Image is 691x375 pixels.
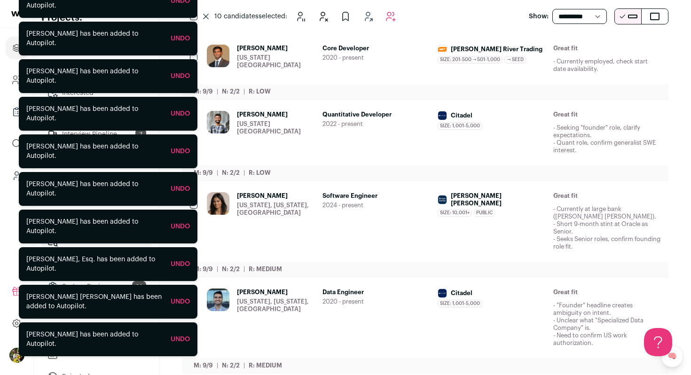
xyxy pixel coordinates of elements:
[322,120,431,128] span: 2022 - present
[171,223,190,230] a: Undo
[214,12,287,21] span: selected:
[9,348,24,363] img: 6689865-medium_jpg
[438,195,447,204] img: f42b161b11e19702e7d91185d9f82bac3ac0f055809a22d3a74bc525c4b6261b.jpg
[529,12,549,21] p: Show:
[26,255,163,273] div: [PERSON_NAME], Esq. has been added to Autopilot.
[438,122,482,130] span: Size: 1,001-5,000
[207,289,229,311] img: f87956e295467a655b8f9eba21fb23ba326f023204afcb9207b63ad589ab8573.jpg
[438,111,447,120] img: be034143adf8d52fc41d0216b31304d8352c737e77ebf0e6229561f0a0dbdd7b.jpg
[661,345,683,367] a: 🧠
[207,45,661,88] a: [PERSON_NAME] [US_STATE][GEOGRAPHIC_DATA] Core Developer 2020 - present [PERSON_NAME] River Tradi...
[6,37,28,59] a: Projects
[207,289,661,362] a: [PERSON_NAME] [US_STATE], [US_STATE], [GEOGRAPHIC_DATA] Data Engineer 2020 - present Citadel Size...
[438,289,447,297] img: be034143adf8d52fc41d0216b31304d8352c737e77ebf0e6229561f0a0dbdd7b.jpg
[249,362,282,368] span: R: Medium
[553,45,661,52] h2: Great fit
[194,170,213,176] span: M: 9/9
[553,302,661,347] p: - "Founder" headline creates ambiguity on intent. - Unclear what "Specialized Data Company" is. -...
[451,289,472,297] span: Citadel
[214,13,259,20] span: 10 candidates
[553,58,661,73] p: - Currently employed, check start date availability.
[237,298,315,313] div: [US_STATE], [US_STATE], [GEOGRAPHIC_DATA]
[451,112,472,119] span: Citadel
[359,7,377,26] button: Add to Shortlist
[26,142,163,161] div: [PERSON_NAME] has been added to Autopilot.
[171,73,190,79] a: Undo
[322,298,431,305] span: 2020 - present
[314,7,332,26] button: Hide
[26,330,163,349] div: [PERSON_NAME] has been added to Autopilot.
[194,362,282,369] ul: | |
[237,192,315,200] span: [PERSON_NAME]
[438,47,447,52] img: d29ef1fe2d3e9044420a7420765db3e86b1388c2d846c98cacd3d3144e336034.png
[171,298,190,305] a: Undo
[26,292,163,311] div: [PERSON_NAME] [PERSON_NAME] has been added to Autopilot.
[237,111,315,118] span: [PERSON_NAME]
[451,192,546,207] span: [PERSON_NAME] [PERSON_NAME]
[237,289,315,296] span: [PERSON_NAME]
[322,54,431,62] span: 2020 - present
[438,209,472,217] span: Size: 10,001+
[237,54,315,69] div: [US_STATE][GEOGRAPHIC_DATA]
[171,110,190,117] a: Undo
[322,192,431,200] span: Software Engineer
[237,202,315,217] div: [US_STATE], [US_STATE], [GEOGRAPHIC_DATA]
[26,67,163,86] div: [PERSON_NAME] has been added to Autopilot.
[249,170,271,176] span: R: Low
[249,266,282,272] span: R: Medium
[249,88,271,94] span: R: Low
[237,45,315,52] span: [PERSON_NAME]
[291,7,310,26] button: Snooze
[222,88,240,94] span: N: 2/2
[194,266,213,272] span: M: 9/9
[171,35,190,42] a: Undo
[207,192,229,215] img: 5717ada4d047377fc24fa3a5ca30b2895f0d6d58be066d8099a0ffcb25b5b995
[336,7,355,26] button: Add to Prospects
[222,266,240,272] span: N: 2/2
[171,261,190,267] a: Undo
[237,120,315,135] div: [US_STATE][GEOGRAPHIC_DATA]
[194,266,282,273] ul: | |
[26,104,163,123] div: [PERSON_NAME] has been added to Autopilot.
[6,69,28,91] a: Company and ATS Settings
[207,192,661,266] a: [PERSON_NAME] [US_STATE], [US_STATE], [GEOGRAPHIC_DATA] Software Engineer 2024 - present [PERSON_...
[322,111,431,118] span: Quantitative Developer
[171,186,190,192] a: Undo
[9,348,24,363] button: Open dropdown
[451,46,542,53] span: [PERSON_NAME] River Trading
[194,362,213,368] span: M: 9/9
[438,300,482,307] span: Size: 1,001-5,000
[207,111,229,133] img: ec4e13a7b1af83a7d839b2de6e625edc6cb64987f9a0df585e18103ab2900988
[322,289,431,296] span: Data Engineer
[381,7,400,26] button: Add to Autopilot
[11,11,22,16] img: wellfound-shorthand-0d5821cbd27db2630d0214b213865d53afaa358527fdda9d0ea32b1df1b89c2c.svg
[207,111,661,169] a: [PERSON_NAME] [US_STATE][GEOGRAPHIC_DATA] Quantitative Developer 2022 - present Citadel Size: 1,0...
[553,289,661,296] h2: Great fit
[322,45,431,52] span: Core Developer
[171,336,190,343] a: Undo
[194,88,271,95] ul: | |
[474,209,495,217] span: Public
[6,101,28,123] a: Company Lists
[6,164,28,187] a: Leads (Backoffice)
[553,205,661,250] p: - Currently at large bank ([PERSON_NAME] [PERSON_NAME]). - Short 9-month stint at Oracle as Senio...
[26,29,163,48] div: [PERSON_NAME] has been added to Autopilot.
[222,362,240,368] span: N: 2/2
[553,124,661,154] p: - Seeking "founder" role, clarify expectations. - Quant role, confirm generalist SWE interest.
[553,192,661,200] h2: Great fit
[194,88,213,94] span: M: 9/9
[553,111,661,118] h2: Great fit
[438,56,503,63] span: Size: 201-500 → 501-1,000
[644,328,672,356] iframe: Help Scout Beacon - Open
[194,169,271,177] ul: | |
[322,202,431,209] span: 2024 - present
[26,180,163,198] div: [PERSON_NAME] has been added to Autopilot.
[222,170,240,176] span: N: 2/2
[504,56,526,63] span: → Seed
[171,148,190,155] a: Undo
[26,217,163,236] div: [PERSON_NAME] has been added to Autopilot.
[207,45,229,67] img: 1b73006b8561f57150e0a83f7c8b77ca7960f05c9bfeee9b82223f1a1c7eee73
